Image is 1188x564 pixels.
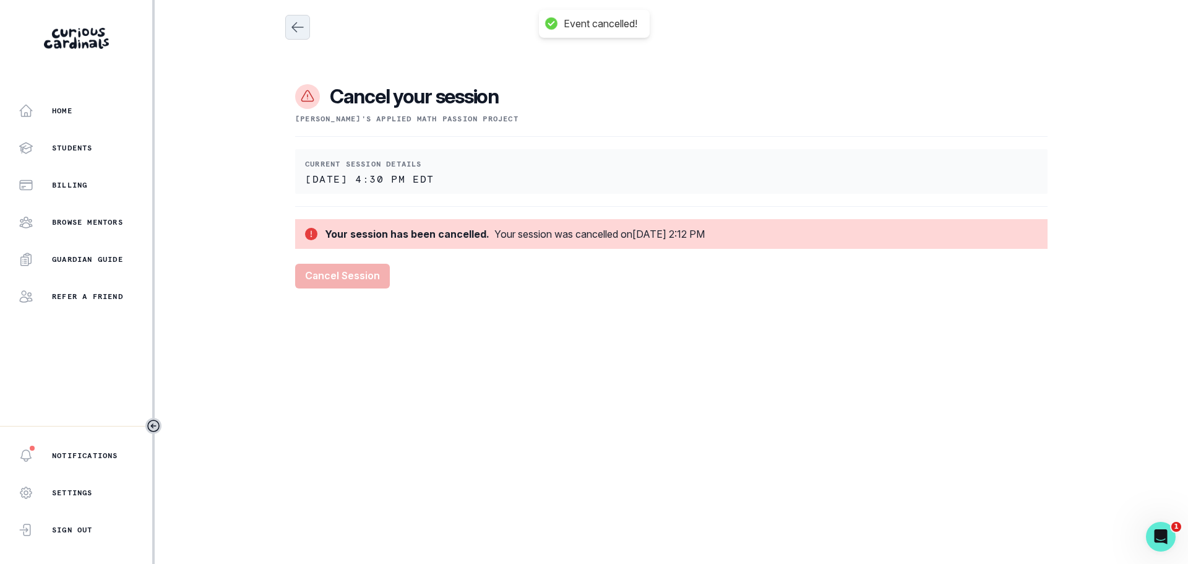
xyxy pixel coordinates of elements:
[1146,522,1176,552] iframe: Intercom live chat
[285,15,310,40] button: Close
[52,254,123,264] p: Guardian Guide
[305,174,1038,184] p: [DATE] 4:30 PM EDT
[1171,522,1181,532] span: 1
[52,217,123,227] p: Browse Mentors
[52,143,93,153] p: Students
[330,84,499,109] span: Cancel your session
[52,292,123,302] p: Refer a friend
[52,525,93,535] p: Sign Out
[145,418,161,434] button: Toggle sidebar
[52,180,87,190] p: Billing
[295,264,390,289] button: Cancel Session
[564,17,637,30] div: Event cancelled!
[494,227,705,241] div: Your session was cancelled on [DATE] 2:12 PM
[44,28,109,49] img: Curious Cardinals Logo
[52,488,93,498] p: Settings
[52,451,118,461] p: Notifications
[295,114,1048,124] p: [PERSON_NAME]'s Applied Math Passion Project
[285,20,310,32] a: Close
[325,227,489,241] div: Your session has been cancelled.
[52,106,72,116] p: Home
[305,159,1038,169] p: Current session details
